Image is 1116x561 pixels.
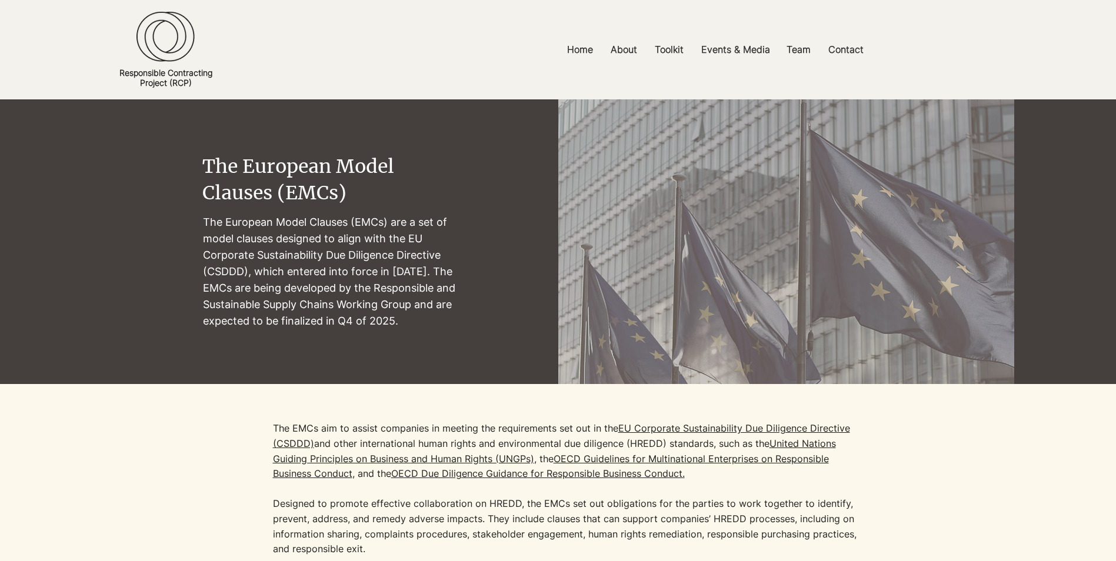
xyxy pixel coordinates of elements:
a: About [602,36,646,63]
img: pexels-marco-288924445-13153479_edited.jpg [558,99,1014,527]
p: The EMCs aim to assist companies in meeting the requirements set out in the and other internation... [273,421,861,556]
a: Home [558,36,602,63]
a: OECD Due Diligence Guidance for Responsible Business Conduct. [391,467,685,479]
p: Team [781,36,817,63]
a: Events & Media [692,36,778,63]
p: The European Model Clauses (EMCs) are a set of model clauses designed to align with the EU Corpor... [203,214,458,330]
a: Team [778,36,819,63]
a: Toolkit [646,36,692,63]
span: The European Model Clauses (EMCs) [202,155,394,205]
p: Home [561,36,599,63]
nav: Site [417,36,1014,63]
p: Events & Media [695,36,776,63]
a: United Nations Guiding Principles on Business and Human Rights (UNGPs) [273,438,836,465]
p: About [605,36,643,63]
a: Contact [819,36,872,63]
p: Contact [822,36,870,63]
a: Responsible ContractingProject (RCP) [119,68,212,88]
p: Toolkit [649,36,689,63]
